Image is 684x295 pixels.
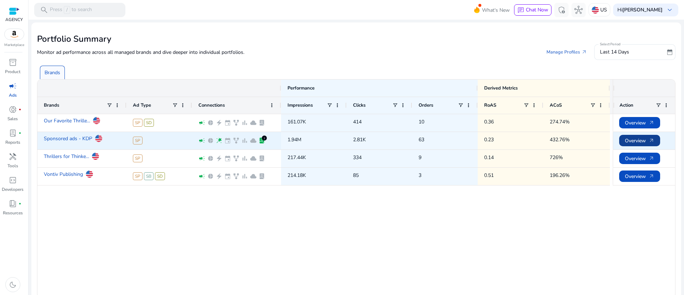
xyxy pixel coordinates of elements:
span: ACoS [550,102,562,108]
span: campaign [198,137,206,144]
span: Action [620,102,633,108]
span: wand_stars [216,137,223,144]
span: cloud [250,173,257,180]
img: us.svg [92,153,99,160]
span: pie_chart [207,173,214,180]
span: SD [155,172,165,180]
span: campaign [198,119,206,126]
span: pie_chart [207,137,214,144]
p: Monitor ad performance across all managed brands and dive deeper into individual portfolios. [37,49,244,56]
p: Product [5,68,20,75]
span: arrow_outward [649,120,654,126]
p: 0.23 [484,132,494,147]
b: [PERSON_NAME] [622,6,663,13]
div: 2 [262,136,267,141]
h2: Portfolio Summary [37,34,675,44]
span: Overview [625,116,654,130]
span: arrow_outward [649,173,654,179]
p: 9 [419,150,421,165]
span: date_range [666,49,673,56]
span: inventory_2 [9,58,17,67]
a: Manage Profiles [541,46,593,59]
a: Vontiv Publishing [44,168,83,180]
p: Reports [5,139,20,146]
p: 0.14 [484,150,494,165]
span: hub [574,6,583,14]
p: 1.94M [287,132,301,147]
p: Hi [617,7,663,12]
img: us.svg [95,135,102,142]
p: 63 [419,132,424,147]
span: family_history [233,137,240,144]
span: campaign [198,155,206,162]
img: amazon.svg [5,29,24,40]
span: cloud [250,119,257,126]
span: lab_profile [9,129,17,137]
img: us.svg [93,117,100,124]
a: Sponsored ads - KDP [44,132,92,145]
p: 214.18K [287,168,306,183]
p: 0.36 [484,115,494,129]
span: Clicks [353,102,366,108]
span: bar_chart [241,119,248,126]
span: Overview [625,133,654,148]
span: event [224,155,231,162]
span: RoAS [484,102,496,108]
span: Performance [287,85,315,91]
p: US [600,4,607,16]
span: SP [133,172,142,180]
button: chatChat Now [514,4,551,16]
p: Marketplace [4,42,24,48]
p: Ads [9,92,17,98]
button: Overviewarrow_outward [619,171,660,182]
button: admin_panel_settings [554,3,569,17]
span: electric_bolt [216,173,223,180]
span: campaign [9,82,17,90]
span: Chat Now [526,6,548,13]
span: Overview [625,169,654,184]
p: Press to search [50,6,92,14]
span: search [40,6,48,14]
p: 3 [419,168,421,183]
span: Impressions [287,102,313,108]
p: 10 [419,115,424,129]
p: 161.07K [287,115,306,129]
a: Our Favorite Thrille... [44,115,90,127]
button: Overviewarrow_outward [619,153,660,164]
span: SP [133,137,142,144]
span: family_history [233,155,240,162]
span: family_history [233,119,240,126]
button: Overviewarrow_outward [619,135,660,146]
span: book_4 [9,199,17,208]
img: us.svg [86,171,93,178]
span: arrow_outward [649,156,654,161]
span: Derived Metrics [484,85,518,91]
span: lab_profile [258,119,265,126]
span: event [224,137,231,144]
span: SP [133,154,142,162]
span: campaign [198,173,206,180]
span: dark_mode [9,280,17,289]
span: / [64,6,70,14]
span: Orders [419,102,433,108]
span: SP [133,119,142,127]
p: 0.51 [484,168,494,183]
p: 217.44K [287,150,306,165]
span: arrow_outward [649,138,654,143]
span: event [224,173,231,180]
span: What's New [482,4,510,16]
span: Connections [198,102,225,108]
mat-label: Select Period [600,42,620,47]
p: 334 [353,150,362,165]
span: admin_panel_settings [557,6,566,14]
span: donut_small [9,105,17,114]
span: fiber_manual_record [19,202,21,205]
span: family_history [233,173,240,180]
span: electric_bolt [216,119,223,126]
p: 85 [353,168,359,183]
span: chat [517,7,524,14]
span: Overview [625,151,654,166]
span: bar_chart [241,173,248,180]
span: cloud [250,137,257,144]
p: 726% [550,150,563,165]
